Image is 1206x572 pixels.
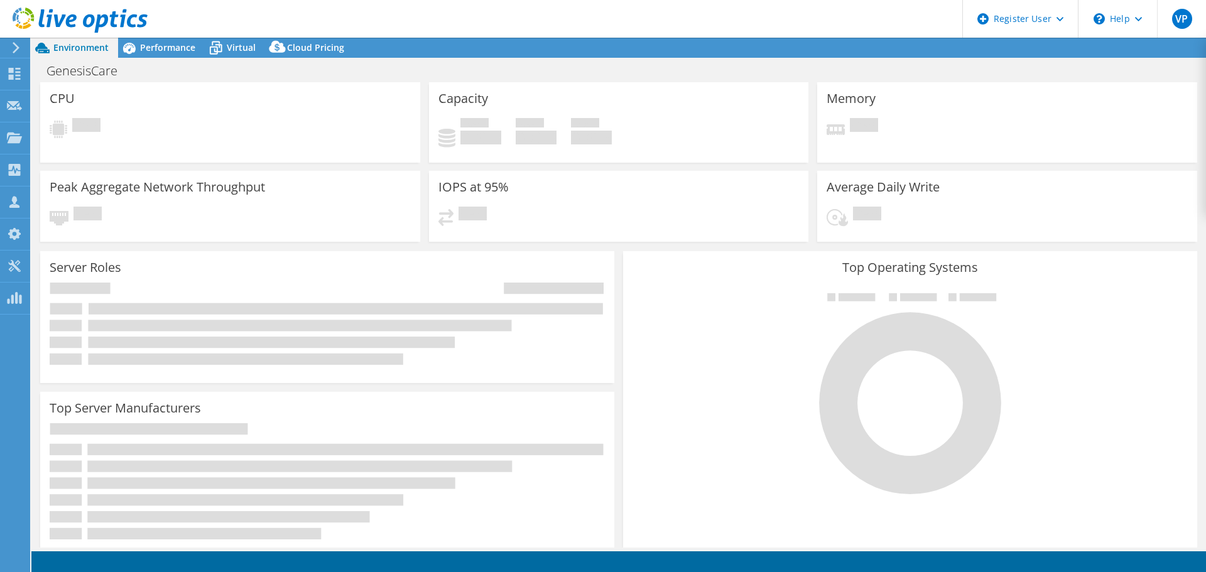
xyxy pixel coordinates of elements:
[227,41,256,53] span: Virtual
[140,41,195,53] span: Performance
[53,41,109,53] span: Environment
[41,64,137,78] h1: GenesisCare
[50,401,201,415] h3: Top Server Manufacturers
[1094,13,1105,24] svg: \n
[438,92,488,105] h3: Capacity
[571,118,599,131] span: Total
[50,261,121,274] h3: Server Roles
[571,131,612,144] h4: 0 GiB
[460,131,501,144] h4: 0 GiB
[460,118,489,131] span: Used
[827,92,876,105] h3: Memory
[516,131,557,144] h4: 0 GiB
[50,92,75,105] h3: CPU
[516,118,544,131] span: Free
[633,261,1188,274] h3: Top Operating Systems
[1172,9,1192,29] span: VP
[853,207,881,224] span: Pending
[459,207,487,224] span: Pending
[72,118,100,135] span: Pending
[438,180,509,194] h3: IOPS at 95%
[827,180,940,194] h3: Average Daily Write
[73,207,102,224] span: Pending
[50,180,265,194] h3: Peak Aggregate Network Throughput
[287,41,344,53] span: Cloud Pricing
[850,118,878,135] span: Pending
